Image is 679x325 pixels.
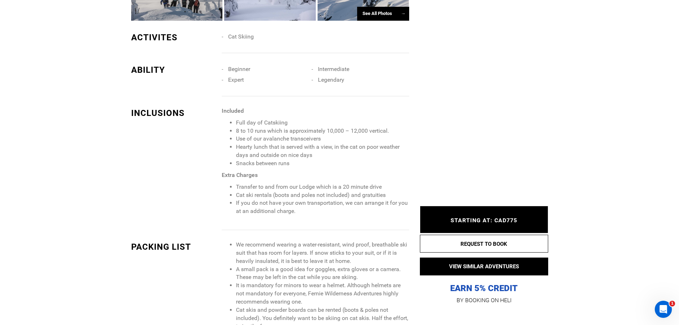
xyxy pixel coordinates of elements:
[228,33,254,40] span: Cat Skiing
[236,265,409,282] li: A small pack is a good idea for goggles, extra gloves or a camera. These may be left in the cat w...
[420,212,548,294] p: EARN 5% CREDIT
[655,301,672,318] iframe: Intercom live chat
[236,143,409,159] li: Hearty lunch that is served with a view, in the cat on poor weather days and outside on nice days
[236,135,409,143] li: Use of our avalanche transceivers
[401,11,406,16] span: →
[131,31,217,44] div: ACTIVITES
[236,127,409,135] li: 8 to 10 runs which is approximately 10,000 – 12,000 vertical.
[236,199,409,215] li: If you do not have your own transportation, we can arrange it for you at an additional charge.
[131,107,217,119] div: INCLUSIONS
[318,76,344,83] span: Legendary
[318,66,349,72] span: Intermediate
[236,159,409,168] li: Snacks between runs
[420,258,548,275] button: VIEW SIMILAR ADVENTURES
[420,235,548,253] button: REQUEST TO BOOK
[236,191,409,199] li: Cat ski rentals (boots and poles not included) and gratuities
[236,183,409,191] li: Transfer to and from our Lodge which is a 20 minute drive
[228,76,244,83] span: Expert
[228,66,250,72] span: Beginner
[669,301,675,306] span: 1
[222,172,258,178] strong: Extra Charges
[357,7,409,21] div: See All Photos
[131,64,217,76] div: ABILITY
[236,119,409,127] li: Full day of Catskiing
[451,217,517,224] span: STARTING AT: CAD775
[222,107,244,114] strong: Included
[236,241,409,265] li: We recommend wearing a water-resistant, wind proof, breathable ski suit that has room for layers....
[236,281,409,306] li: It is mandatory for minors to wear a helmet. Although helmets are not mandatory for everyone, Fer...
[131,241,217,253] div: PACKING LIST
[420,295,548,305] p: BY BOOKING ON HELI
